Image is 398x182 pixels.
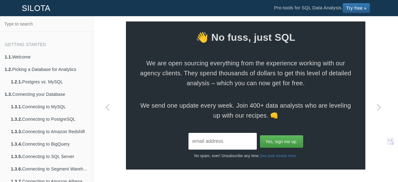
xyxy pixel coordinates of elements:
[6,150,93,163] a: 1.3.5.Connecting to SQL Server
[126,29,365,46] span: 👋 No fuss, just SQL
[268,0,376,16] li: Pro-tools for SQL Data Analysis.
[11,166,22,171] b: 1.3.6.
[11,154,22,159] b: 1.3.5.
[6,100,93,113] a: 1.3.1.Connecting to MySQL
[11,129,22,134] b: 1.3.3.
[5,92,12,97] b: 1.3.
[260,154,297,158] a: See past emails here.
[188,133,257,149] input: email address
[11,117,22,122] b: 1.3.2.
[6,76,93,88] a: 1.2.1.Postgres vs. MySQL
[5,54,12,59] b: 1.1.
[6,163,93,175] a: 1.3.6.Connecting to Segment Warehouse
[6,138,93,150] a: 1.3.4.Connecting to BigQuery
[17,0,55,16] a: SILOTA
[260,135,303,148] input: Yes, sign me up.
[5,67,12,72] b: 1.2.
[93,32,121,182] a: Previous page: Calculating Weighted Moving Average
[11,142,22,147] b: 1.3.4.
[11,104,22,109] b: 1.3.1.
[6,113,93,125] a: 1.3.2.Connecting to PostgreSQL
[126,150,365,159] p: No spam, ever! Unsubscribe any time.
[6,125,93,138] a: 1.3.3.Connecting to Amazon Redshift
[138,100,353,120] span: We send one update every week. Join 400+ data analysts who are leveling up with our recipes. 👊
[365,32,393,182] a: Next page: Calculating Difference from Beginning Row
[11,79,22,84] b: 1.2.1.
[367,151,391,175] iframe: Drift Widget Chat Controller
[138,58,353,88] span: We are open sourcing everything from the experience working with our agency clients. They spend t...
[2,18,91,30] input: Type to search
[343,3,370,13] a: Try free »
